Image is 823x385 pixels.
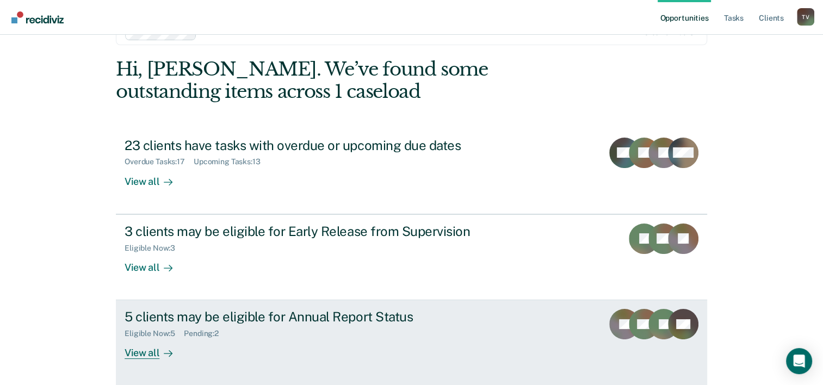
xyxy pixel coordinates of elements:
[116,58,589,103] div: Hi, [PERSON_NAME]. We’ve found some outstanding items across 1 caseload
[125,157,194,166] div: Overdue Tasks : 17
[125,252,185,274] div: View all
[194,157,269,166] div: Upcoming Tasks : 13
[125,329,184,338] div: Eligible Now : 5
[184,329,227,338] div: Pending : 2
[786,348,812,374] div: Open Intercom Messenger
[797,8,814,26] div: T V
[125,138,506,153] div: 23 clients have tasks with overdue or upcoming due dates
[11,11,64,23] img: Recidiviz
[125,223,506,239] div: 3 clients may be eligible for Early Release from Supervision
[125,309,506,325] div: 5 clients may be eligible for Annual Report Status
[125,244,184,253] div: Eligible Now : 3
[797,8,814,26] button: Profile dropdown button
[116,129,707,214] a: 23 clients have tasks with overdue or upcoming due datesOverdue Tasks:17Upcoming Tasks:13View all
[125,166,185,188] div: View all
[125,338,185,359] div: View all
[116,214,707,300] a: 3 clients may be eligible for Early Release from SupervisionEligible Now:3View all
